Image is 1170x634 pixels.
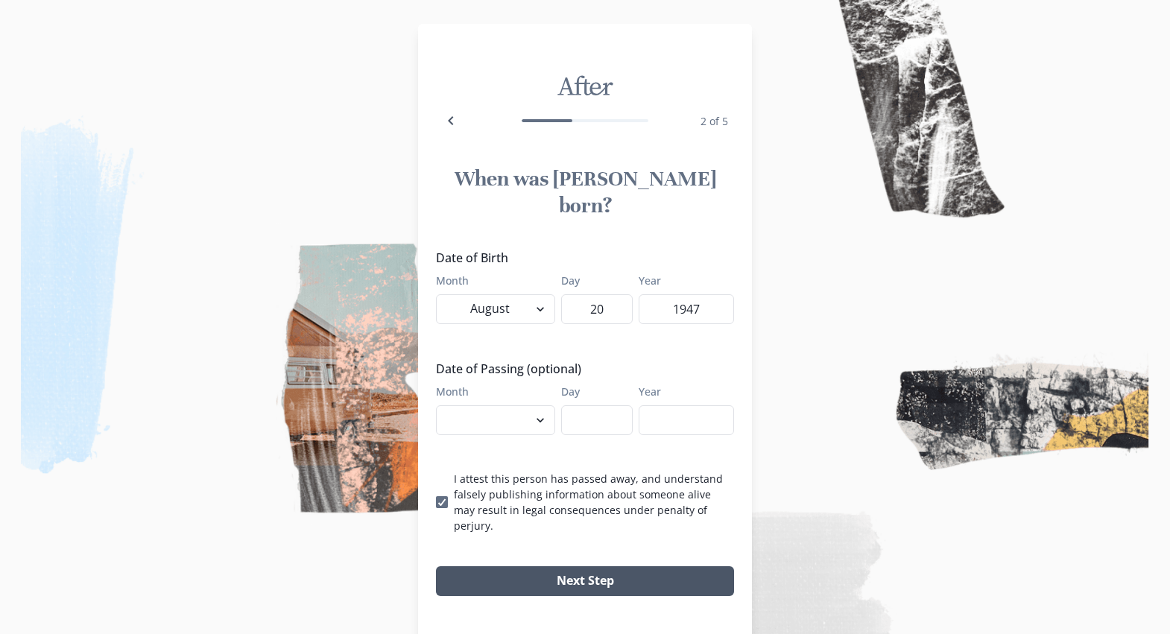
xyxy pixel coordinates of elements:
[436,566,734,596] button: Next Step
[436,360,725,378] legend: Date of Passing (optional)
[436,384,546,399] label: Month
[639,384,725,399] label: Year
[436,273,546,288] label: Month
[436,165,734,219] h1: When was [PERSON_NAME] born?
[454,471,734,533] p: I attest this person has passed away, and understand falsely publishing information about someone...
[639,273,725,288] label: Year
[701,114,728,128] span: 2 of 5
[436,249,725,267] legend: Date of Birth
[561,273,624,288] label: Day
[561,384,624,399] label: Day
[436,106,466,136] button: Back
